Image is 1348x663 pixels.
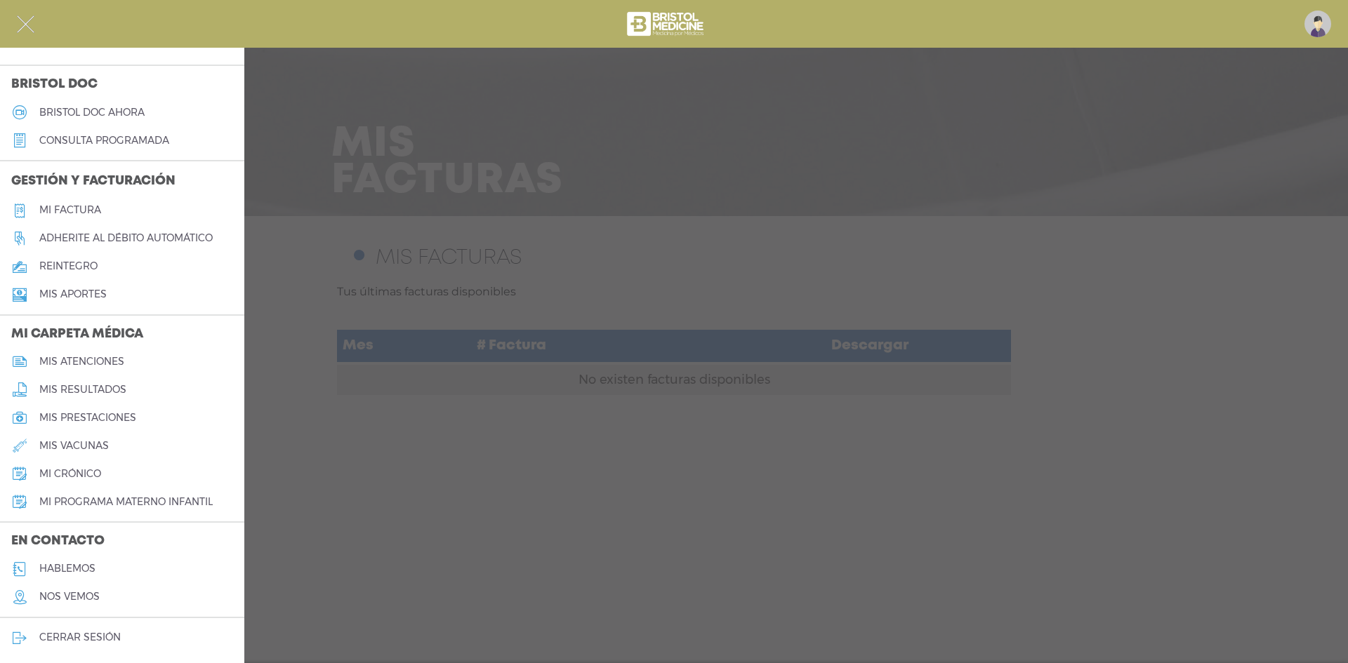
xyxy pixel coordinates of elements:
h5: mis vacunas [39,440,109,452]
h5: cerrar sesión [39,631,121,643]
h5: Bristol doc ahora [39,107,145,119]
h5: mis prestaciones [39,412,136,424]
h5: mis atenciones [39,356,124,368]
h5: mi crónico [39,468,101,480]
h5: mi programa materno infantil [39,496,213,508]
img: profile-placeholder.svg [1304,11,1331,37]
h5: consulta programada [39,135,169,147]
img: bristol-medicine-blanco.png [625,7,708,41]
h5: Adherite al débito automático [39,232,213,244]
img: Cober_menu-close-white.svg [17,15,34,33]
h5: reintegro [39,260,98,272]
h5: hablemos [39,563,95,575]
h5: Mi factura [39,204,101,216]
h5: mis resultados [39,384,126,396]
h5: nos vemos [39,591,100,603]
h5: Mis aportes [39,288,107,300]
